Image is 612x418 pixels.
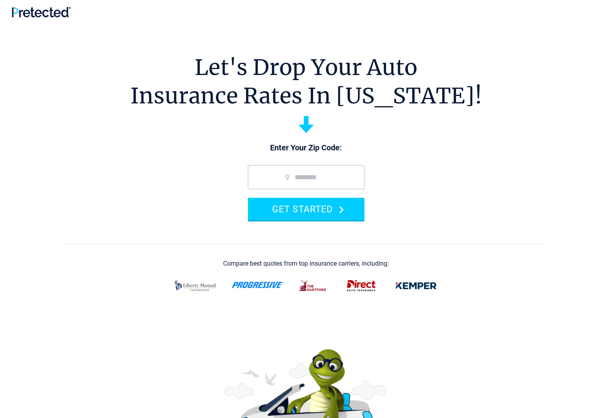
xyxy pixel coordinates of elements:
h1: Let's Drop Your Auto Insurance Rates In [US_STATE]! [130,53,482,110]
button: GET STARTED [248,198,364,220]
img: Pretected Logo [12,7,71,17]
img: thehartford [294,276,332,296]
input: zip code [248,165,364,189]
img: kemper [390,276,442,296]
img: liberty [170,276,222,296]
img: progressive [231,282,284,288]
p: Enter Your Zip Code: [240,142,372,154]
div: Compare best quotes from top insurance carriers, including: [223,260,389,267]
img: direct [342,276,381,296]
